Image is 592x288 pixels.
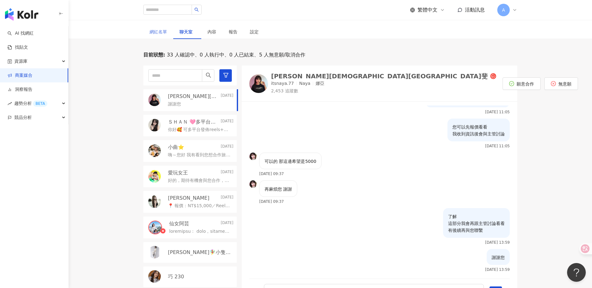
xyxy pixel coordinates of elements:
span: search [206,72,211,78]
p: 娜亞 [316,81,324,87]
div: BETA [33,100,47,107]
img: KOL Avatar [148,94,161,106]
img: KOL Avatar [148,144,161,157]
span: rise [7,101,12,106]
p: 您可以先報價看看 我收到資訊後會與主管討論 [452,124,505,137]
div: 內容 [208,28,216,35]
img: KOL Avatar [148,170,161,183]
p: [DATE] 11:05 [485,144,510,148]
a: searchAI 找網紅 [7,30,34,37]
p: [DATE] 13:59 [485,240,510,245]
p: 可以的 那這邊希望是5000 [265,158,316,165]
p: 謝謝您 [168,101,181,107]
span: close-circle [551,81,556,86]
span: 33 人確認中、0 人執行中、0 人已結束、5 人無意願/取消合作 [165,51,305,58]
span: 活動訊息 [465,7,485,13]
p: [DATE] [221,220,233,227]
img: KOL Avatar [148,119,161,131]
p: itsnaya.77 [271,81,294,87]
span: 聊天室 [179,30,195,34]
img: KOL Avatar [249,153,257,160]
img: KOL Avatar [149,221,161,234]
span: search [194,7,199,12]
p: 巧 230 [168,273,184,280]
a: 洞察報告 [7,86,32,93]
p: 愛玩女王 [168,169,188,176]
span: check-circle [509,81,514,86]
p: 謝謝您 [492,254,505,261]
button: 無意願 [544,77,578,90]
p: [PERSON_NAME]🧚‍♀️小隻開運站·關注我❤️ 伍柒™ [168,249,232,256]
p: 嗨～您好 我有看到您想合作旅行吹風機的商案 [168,152,231,158]
img: KOL Avatar [148,195,161,208]
p: [DATE] [221,195,233,202]
div: 網紅名單 [150,28,167,35]
p: [PERSON_NAME][DEMOGRAPHIC_DATA][GEOGRAPHIC_DATA]斐 [168,93,219,100]
p: Naya [299,81,310,87]
p: 好的，期待有機會與您合作，謝謝！😊 [168,178,231,184]
div: 報告 [229,28,237,35]
p: [DATE] 13:59 [485,267,510,272]
div: [PERSON_NAME][DEMOGRAPHIC_DATA][GEOGRAPHIC_DATA]斐 [271,73,488,79]
div: 設定 [250,28,259,35]
span: 資源庫 [14,54,27,68]
img: KOL Avatar [249,180,257,188]
p: 2,453 追蹤數 [271,88,496,94]
span: 趨勢分析 [14,96,47,110]
button: 願意合作 [503,77,541,90]
p: [DATE] 09:37 [259,199,284,204]
p: ＳＨＡＮ 🩷多平台發佈🩷Youtube /tiktok/小紅書/IG/FB/痞客邦/Dcard [168,119,219,125]
a: 商案媒合 [7,72,32,79]
p: [PERSON_NAME] [168,195,209,202]
p: [DATE] [221,93,233,100]
iframe: Help Scout Beacon - Open [567,263,586,282]
span: 願意合作 [517,81,534,86]
a: 找貼文 [7,44,28,51]
p: 仙女阿芸 [169,220,189,227]
p: 再麻煩您 謝謝 [265,186,292,193]
p: [DATE] [221,169,233,176]
span: 競品分析 [14,110,32,124]
img: KOL Avatar [249,74,268,93]
span: filter [223,72,229,78]
p: 小曲⭐️ [168,144,184,151]
img: KOL Avatar [148,246,161,258]
span: 無意願 [558,81,571,86]
p: [DATE] 09:37 [259,172,284,176]
p: [DATE] [221,144,233,151]
p: 了解 這部分我會再跟主管討論看看 有後續再與您聯繫 [448,213,505,234]
span: A [502,7,505,13]
p: loremipsu： dolo，sitametc，adipis、elitseddoeius。 tempor IN：utlab://etd.magnaaliq.eni/admi.0847/ VE：... [169,228,231,235]
img: KOL Avatar [148,270,161,283]
span: 繁體中文 [418,7,437,13]
p: 📍 報價：NT$15,000／Reels影片乙支 已包含拍攝＋剪輯＋廣告授權＋影片原檔授權＋2–3次審文修改，影片將以實際使用體驗為主，配合品牌指定文字與Hashtag露出。 📍 平台數據參考：... [168,203,231,209]
img: logo [5,8,38,21]
a: KOL Avatar[PERSON_NAME][DEMOGRAPHIC_DATA][GEOGRAPHIC_DATA]斐itsnaya.77Naya娜亞2,453 追蹤數 [249,73,496,94]
p: [DATE] [221,119,233,125]
p: 你好🥰 可多平台發佈reels+於dcard、部落格簡單導入影片 Youtube /tiktok/小紅書/IG/FB/痞客邦/Dcard 並會分享至各大多個相關社團 - FB🩷商業模式 [URL... [168,127,231,133]
p: [DATE] 11:05 [485,110,510,114]
p: 目前狀態 : [143,51,165,58]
